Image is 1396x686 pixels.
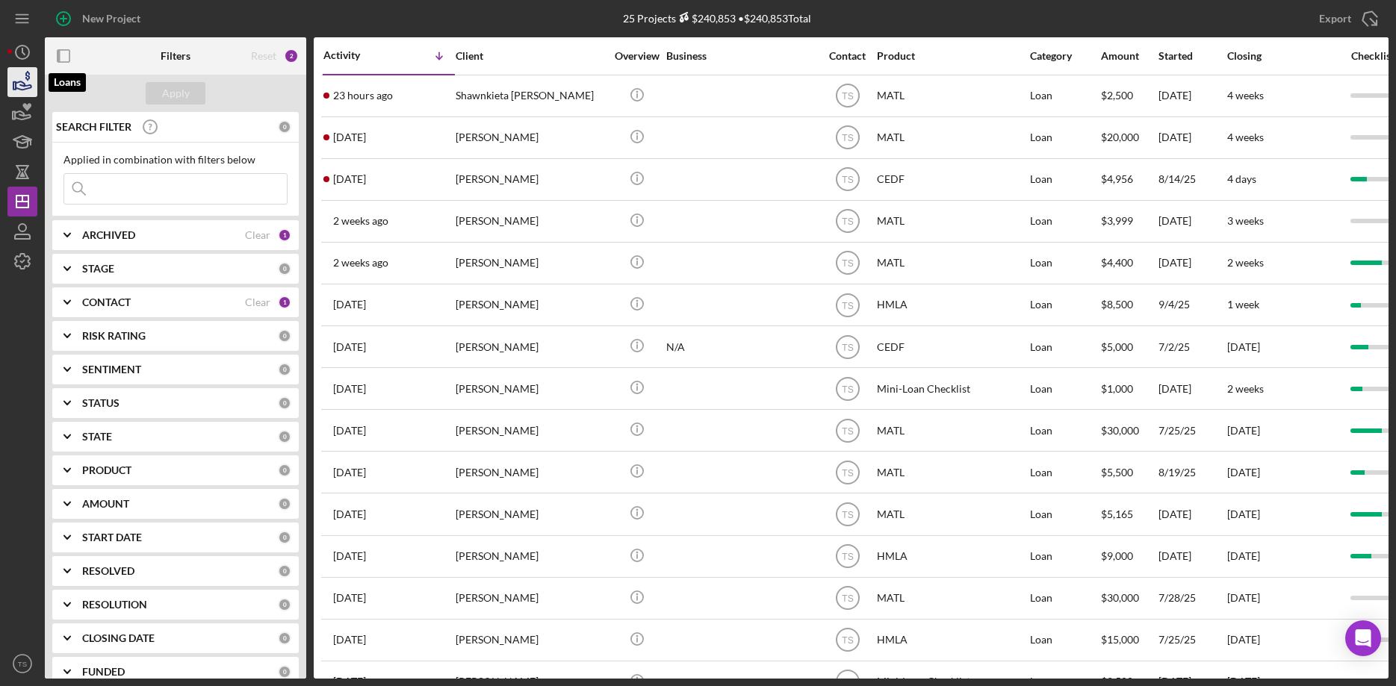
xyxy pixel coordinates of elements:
time: [DATE] [1227,591,1260,604]
span: $30,000 [1101,424,1139,437]
div: 9/4/25 [1158,285,1226,325]
div: MATL [877,76,1026,116]
div: HMLA [877,620,1026,660]
b: AMOUNT [82,498,129,510]
div: 7/2/25 [1158,327,1226,367]
span: $5,000 [1101,340,1133,353]
div: MATL [877,202,1026,241]
div: MATL [877,494,1026,534]
text: TS [842,552,853,562]
time: 2025-09-08 20:22 [333,257,388,269]
div: Category [1030,50,1099,62]
button: Apply [146,82,205,105]
div: Loan [1030,285,1099,325]
div: [DATE] [1158,369,1226,408]
div: Shawnkieta [PERSON_NAME] [456,76,605,116]
div: 0 [278,464,291,477]
div: Amount [1101,50,1157,62]
span: $5,500 [1101,466,1133,478]
text: TS [842,467,853,478]
div: MATL [877,243,1026,283]
div: 0 [278,531,291,544]
div: Loan [1030,620,1099,660]
span: $1,000 [1101,382,1133,395]
b: ARCHIVED [82,229,135,241]
b: SEARCH FILTER [56,121,131,133]
div: [PERSON_NAME] [456,537,605,576]
time: 3 weeks [1227,214,1264,227]
div: Started [1158,50,1226,62]
div: Loan [1030,118,1099,158]
span: $8,500 [1101,298,1133,311]
text: TS [18,660,27,668]
div: 7/25/25 [1158,620,1226,660]
time: 2025-09-04 19:55 [333,299,366,311]
div: 7/25/25 [1158,411,1226,450]
time: [DATE] [1227,424,1260,437]
div: [DATE] [1158,118,1226,158]
span: $2,500 [1101,89,1133,102]
div: 8/14/25 [1158,160,1226,199]
time: 2025-09-12 19:20 [333,215,388,227]
div: [DATE] [1158,537,1226,576]
text: TS [842,635,853,646]
div: Business [666,50,816,62]
div: Reset [251,50,276,62]
span: $3,999 [1101,214,1133,227]
button: New Project [45,4,155,34]
time: 2025-09-23 15:56 [333,90,393,102]
time: 2 weeks [1227,256,1264,269]
div: 1 [278,228,291,242]
div: MATL [877,411,1026,450]
text: TS [842,133,853,143]
time: [DATE] [1227,466,1260,478]
span: $30,000 [1101,591,1139,604]
div: Product [877,50,1026,62]
div: [DATE] [1158,243,1226,283]
div: 0 [278,430,291,443]
div: [PERSON_NAME] [456,620,605,660]
div: [PERSON_NAME] [456,202,605,241]
div: 8/19/25 [1158,452,1226,492]
div: Loan [1030,537,1099,576]
b: RESOLVED [82,565,134,577]
div: MATL [877,579,1026,618]
div: Export [1319,4,1351,34]
b: STATE [82,431,112,443]
div: 0 [278,497,291,511]
div: 0 [278,329,291,343]
text: TS [842,593,853,604]
div: Clear [245,296,270,308]
div: 0 [278,363,291,376]
div: CEDF [877,160,1026,199]
div: $9,000 [1101,537,1157,576]
div: [PERSON_NAME] [456,494,605,534]
div: MATL [877,452,1026,492]
div: [PERSON_NAME] [456,452,605,492]
div: Overview [609,50,665,62]
div: Loan [1030,369,1099,408]
time: 4 days [1227,172,1256,185]
div: Mini-Loan Checklist [877,369,1026,408]
button: TS [7,649,37,679]
div: Closing [1227,50,1339,62]
time: [DATE] [1227,633,1260,646]
div: Contact [819,50,875,62]
b: RISK RATING [82,330,146,342]
button: Export [1304,4,1389,34]
b: CONTACT [82,296,131,308]
span: $20,000 [1101,131,1139,143]
div: CEDF [877,327,1026,367]
span: $4,400 [1101,256,1133,269]
div: New Project [82,4,140,34]
div: 0 [278,632,291,645]
div: Loan [1030,76,1099,116]
div: 7/28/25 [1158,579,1226,618]
time: 2025-09-03 13:15 [333,341,366,353]
div: Open Intercom Messenger [1345,620,1381,656]
text: TS [842,300,853,311]
text: TS [842,258,853,269]
time: 4 weeks [1227,131,1264,143]
div: Loan [1030,160,1099,199]
b: CLOSING DATE [82,632,155,644]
